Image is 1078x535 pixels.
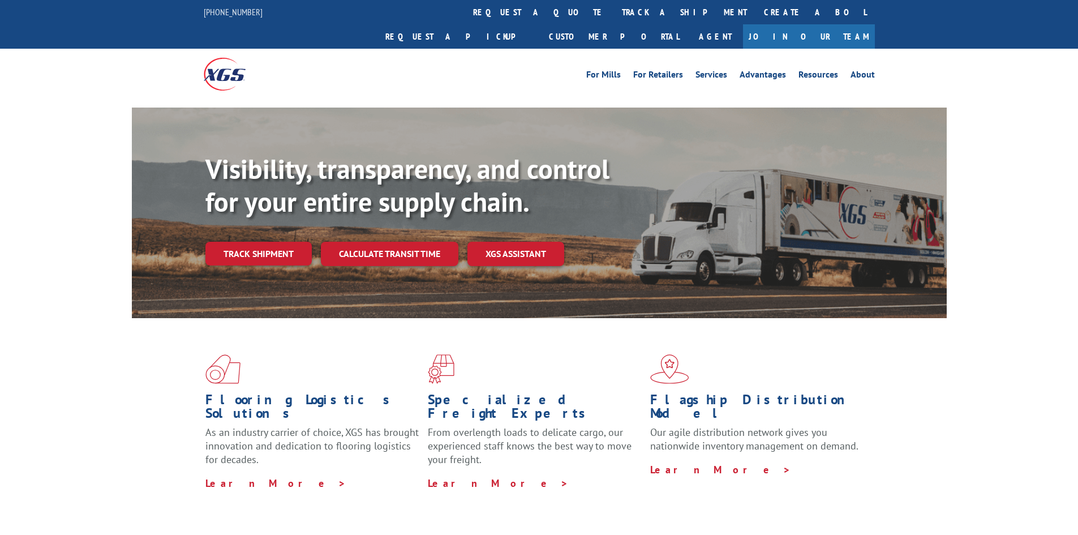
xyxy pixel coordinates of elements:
a: XGS ASSISTANT [467,242,564,266]
a: Advantages [740,70,786,83]
b: Visibility, transparency, and control for your entire supply chain. [205,151,609,219]
a: Resources [798,70,838,83]
a: Learn More > [428,477,569,490]
h1: Specialized Freight Experts [428,393,642,426]
img: xgs-icon-flagship-distribution-model-red [650,354,689,384]
a: For Retailers [633,70,683,83]
span: Our agile distribution network gives you nationwide inventory management on demand. [650,426,858,452]
a: Track shipment [205,242,312,266]
a: Learn More > [650,463,791,476]
a: Calculate transit time [321,242,458,266]
a: Services [695,70,727,83]
img: xgs-icon-total-supply-chain-intelligence-red [205,354,240,384]
a: Join Our Team [743,24,875,49]
a: About [851,70,875,83]
a: Agent [688,24,743,49]
a: For Mills [586,70,621,83]
p: From overlength loads to delicate cargo, our experienced staff knows the best way to move your fr... [428,426,642,476]
a: [PHONE_NUMBER] [204,6,263,18]
img: xgs-icon-focused-on-flooring-red [428,354,454,384]
a: Request a pickup [377,24,540,49]
a: Learn More > [205,477,346,490]
span: As an industry carrier of choice, XGS has brought innovation and dedication to flooring logistics... [205,426,419,466]
a: Customer Portal [540,24,688,49]
h1: Flagship Distribution Model [650,393,864,426]
h1: Flooring Logistics Solutions [205,393,419,426]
